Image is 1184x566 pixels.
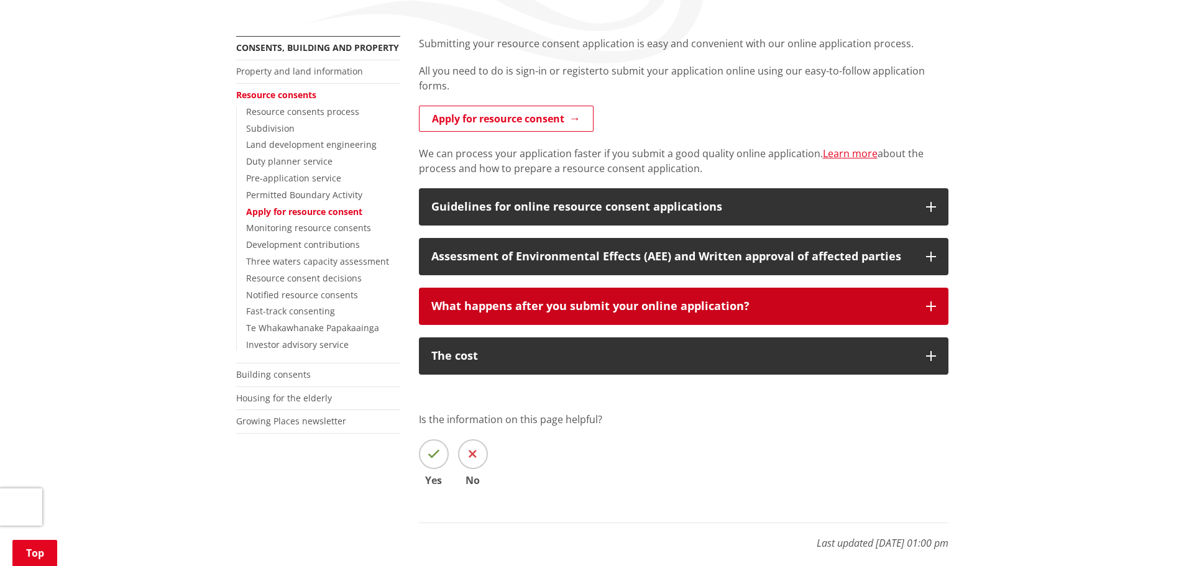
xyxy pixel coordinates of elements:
[823,147,878,160] a: Learn more
[419,37,914,50] span: Submitting your resource consent application is easy and convenient with our online application p...
[246,122,295,134] a: Subdivision
[419,523,948,550] p: Last updated [DATE] 01:00 pm
[246,206,362,217] a: Apply for resource consent
[246,222,371,234] a: Monitoring resource consents
[431,201,914,213] div: Guidelines for online resource consent applications
[236,392,332,404] a: Housing for the elderly
[246,255,389,267] a: Three waters capacity assessment
[431,350,914,362] div: The cost
[246,289,358,301] a: Notified resource consents
[419,288,948,325] button: What happens after you submit your online application?
[246,172,341,184] a: Pre-application service
[431,300,914,313] div: What happens after you submit your online application?
[236,65,363,77] a: Property and land information
[246,155,333,167] a: Duty planner service
[458,475,488,485] span: No
[1127,514,1172,559] iframe: Messenger Launcher
[246,272,362,284] a: Resource consent decisions
[246,139,377,150] a: Land development engineering
[419,106,594,132] a: Apply for resource consent
[246,322,379,334] a: Te Whakawhanake Papakaainga
[246,339,349,350] a: Investor advisory service
[419,188,948,226] button: Guidelines for online resource consent applications
[419,63,948,93] p: to submit your application online using our easy-to-follow application forms.
[431,250,914,263] div: Assessment of Environmental Effects (AEE) and Written approval of affected parties
[419,412,948,427] p: Is the information on this page helpful?
[236,415,346,427] a: Growing Places newsletter
[246,106,359,117] a: Resource consents process
[419,146,948,176] p: We can process your application faster if you submit a good quality online application. about the...
[246,189,362,201] a: Permitted Boundary Activity
[236,42,399,53] a: Consents, building and property
[236,368,311,380] a: Building consents
[246,305,335,317] a: Fast-track consenting
[236,89,316,101] a: Resource consents
[419,475,449,485] span: Yes
[12,540,57,566] a: Top
[419,337,948,375] button: The cost
[419,238,948,275] button: Assessment of Environmental Effects (AEE) and Written approval of affected parties
[246,239,360,250] a: Development contributions
[419,64,599,78] span: All you need to do is sign-in or register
